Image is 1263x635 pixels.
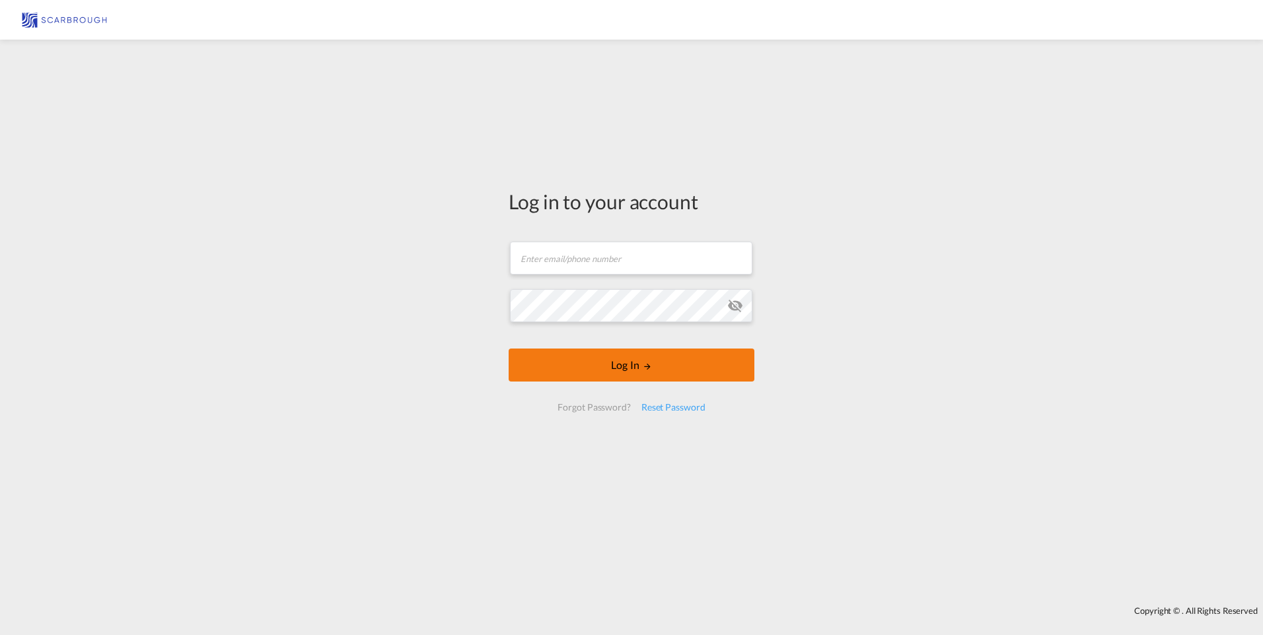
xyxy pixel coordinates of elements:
[636,395,711,419] div: Reset Password
[552,395,635,419] div: Forgot Password?
[509,349,754,382] button: LOGIN
[727,298,743,314] md-icon: icon-eye-off
[509,187,754,215] div: Log in to your account
[20,5,109,35] img: 68f3c5c099f711f0a1d6b9e876559da2.jpg
[510,242,752,275] input: Enter email/phone number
